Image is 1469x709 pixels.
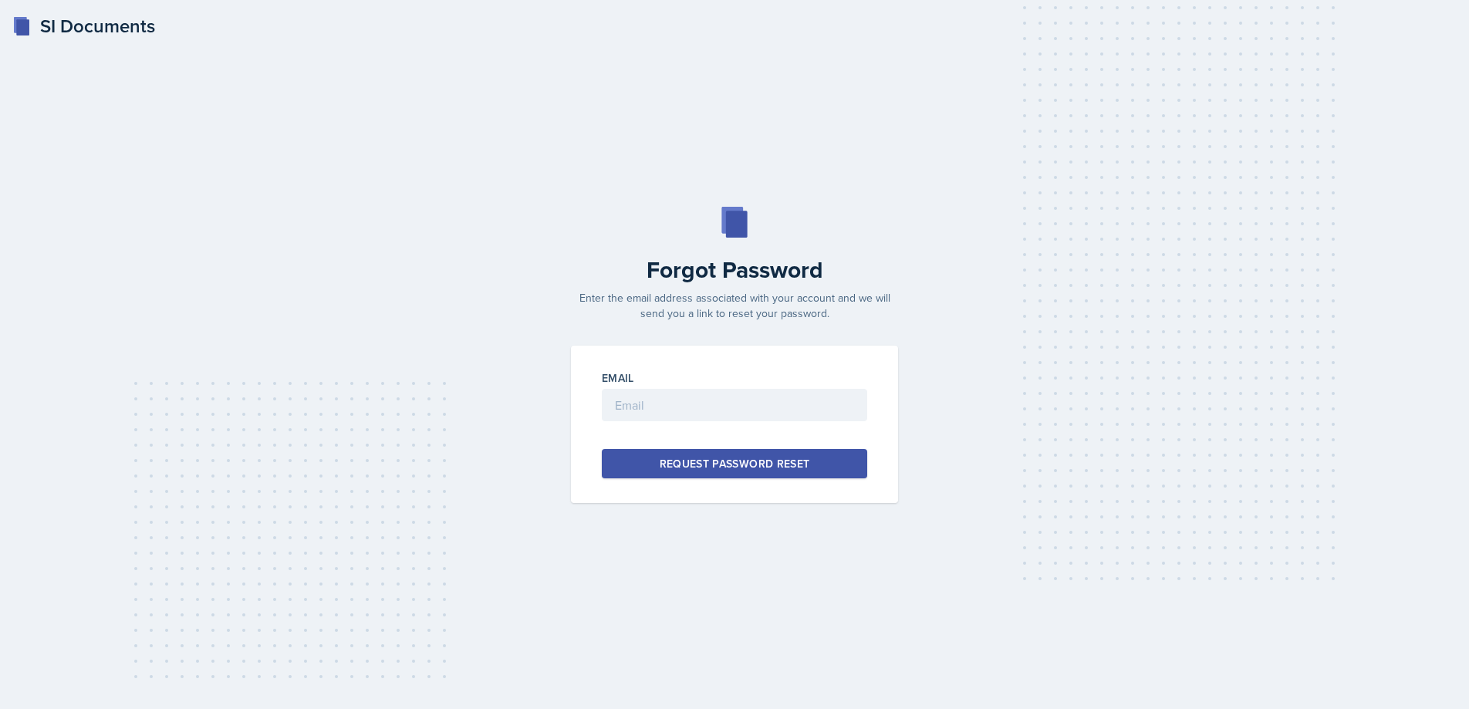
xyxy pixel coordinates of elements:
[12,12,155,40] a: SI Documents
[562,256,907,284] h2: Forgot Password
[562,290,907,321] p: Enter the email address associated with your account and we will send you a link to reset your pa...
[660,456,810,471] div: Request Password Reset
[602,449,867,478] button: Request Password Reset
[602,389,867,421] input: Email
[602,370,634,386] label: Email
